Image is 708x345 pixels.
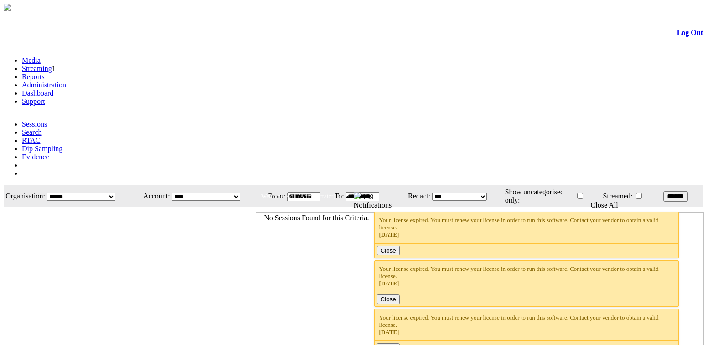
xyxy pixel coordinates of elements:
[379,231,399,238] span: [DATE]
[22,73,45,81] a: Reports
[354,192,361,199] img: bell25.png
[52,65,56,72] span: 1
[22,65,52,72] a: Streaming
[377,294,400,304] button: Close
[379,280,399,287] span: [DATE]
[354,201,685,209] div: Notifications
[377,246,400,255] button: Close
[22,120,47,128] a: Sessions
[363,193,374,201] span: 139
[135,186,171,206] td: Account:
[22,89,53,97] a: Dashboard
[22,56,41,64] a: Media
[22,137,40,144] a: RTAC
[22,81,66,89] a: Administration
[4,4,11,11] img: arrow-3.png
[379,265,674,287] div: Your license expired. You must renew your license in order to run this software. Contact your ven...
[22,128,42,136] a: Search
[379,217,674,238] div: Your license expired. You must renew your license in order to run this software. Contact your ven...
[5,186,46,206] td: Organisation:
[22,145,62,152] a: Dip Sampling
[379,314,674,336] div: Your license expired. You must renew your license in order to run this software. Contact your ven...
[22,97,45,105] a: Support
[591,201,618,209] a: Close All
[22,153,49,161] a: Evidence
[677,29,703,36] a: Log Out
[261,193,336,199] span: Welcome, Aqil (Administrator)
[379,329,399,335] span: [DATE]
